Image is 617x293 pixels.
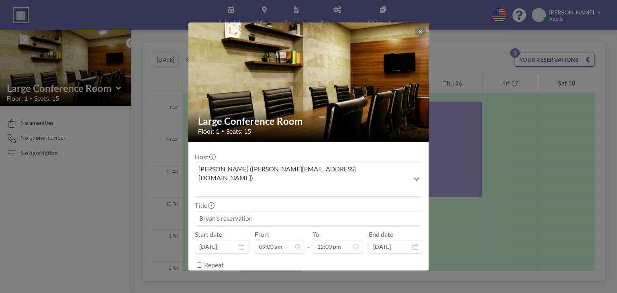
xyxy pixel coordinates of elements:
label: From [255,230,270,238]
label: Start date [195,230,222,238]
span: Seats: 15 [226,127,251,135]
input: Search for option [196,184,409,195]
input: Bryan's reservation [195,212,422,225]
label: To [313,230,319,238]
span: Floor: 1 [198,127,219,135]
label: Repeat [204,261,224,269]
div: Search for option [195,163,422,196]
span: • [221,128,224,134]
span: [PERSON_NAME] ([PERSON_NAME][EMAIL_ADDRESS][DOMAIN_NAME]) [197,165,408,183]
label: Title [195,201,214,210]
label: End date [369,230,393,238]
label: Host [195,153,215,161]
span: - [307,233,310,251]
h2: Large Conference Room [198,115,420,127]
img: 537.jpg [188,2,429,162]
